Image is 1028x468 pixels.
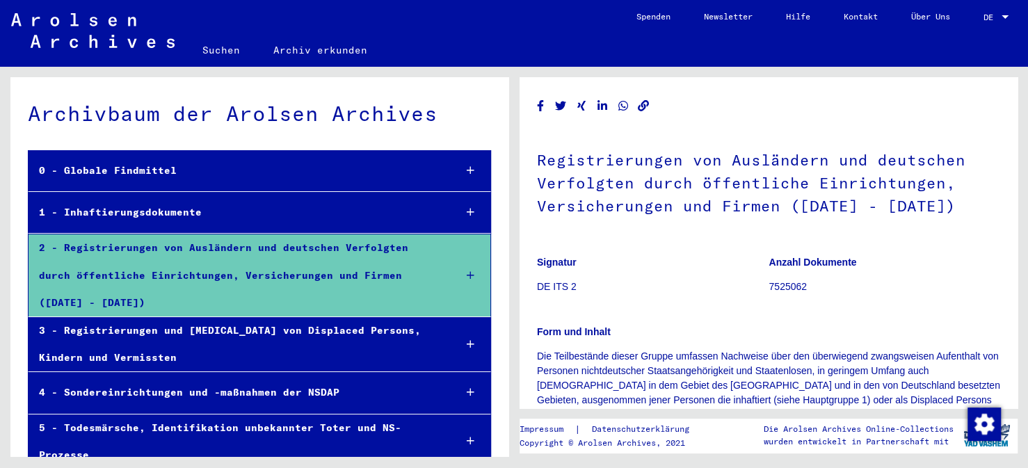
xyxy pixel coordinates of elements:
a: Suchen [186,33,257,67]
div: 4 - Sondereinrichtungen und -maßnahmen der NSDAP [29,379,443,406]
div: | [520,422,706,437]
div: Zustimmung ändern [967,407,1000,440]
h1: Registrierungen von Ausländern und deutschen Verfolgten durch öffentliche Einrichtungen, Versiche... [537,128,1000,235]
b: Anzahl Dokumente [769,257,857,268]
button: Share on Xing [575,97,589,115]
p: Die Teilbestände dieser Gruppe umfassen Nachweise über den überwiegend zwangsweisen Aufenthalt vo... [537,349,1000,422]
a: Archiv erkunden [257,33,384,67]
div: 3 - Registrierungen und [MEDICAL_DATA] von Displaced Persons, Kindern und Vermissten [29,317,443,371]
div: 2 - Registrierungen von Ausländern und deutschen Verfolgten durch öffentliche Einrichtungen, Vers... [29,234,443,316]
b: Signatur [537,257,577,268]
p: DE ITS 2 [537,280,769,294]
a: Impressum [520,422,575,437]
button: Share on WhatsApp [616,97,631,115]
div: 1 - Inhaftierungsdokumente [29,199,443,226]
span: DE [983,13,999,22]
img: Zustimmung ändern [967,408,1001,441]
button: Share on Facebook [533,97,548,115]
a: Datenschutzerklärung [581,422,706,437]
button: Copy link [636,97,651,115]
button: Share on Twitter [554,97,568,115]
img: yv_logo.png [961,418,1013,453]
p: Die Arolsen Archives Online-Collections [764,423,954,435]
p: 7525062 [769,280,1001,294]
b: Form und Inhalt [537,326,611,337]
button: Share on LinkedIn [595,97,610,115]
img: Arolsen_neg.svg [11,13,175,48]
p: wurden entwickelt in Partnerschaft mit [764,435,954,448]
div: Archivbaum der Arolsen Archives [28,98,491,129]
p: Copyright © Arolsen Archives, 2021 [520,437,706,449]
div: 0 - Globale Findmittel [29,157,443,184]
